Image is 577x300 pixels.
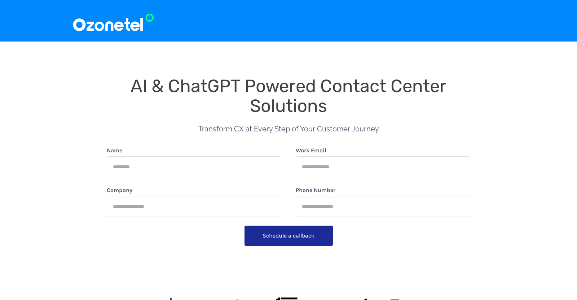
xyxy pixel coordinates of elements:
label: Work Email [296,146,326,155]
span: Transform CX at Every Step of Your Customer Journey [198,125,379,133]
label: Phone Number [296,186,335,195]
button: Schedule a callback [245,226,333,246]
span: AI & ChatGPT Powered Contact Center Solutions [131,75,451,116]
label: Company [107,186,132,195]
form: form [107,146,470,249]
label: Name [107,146,122,155]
